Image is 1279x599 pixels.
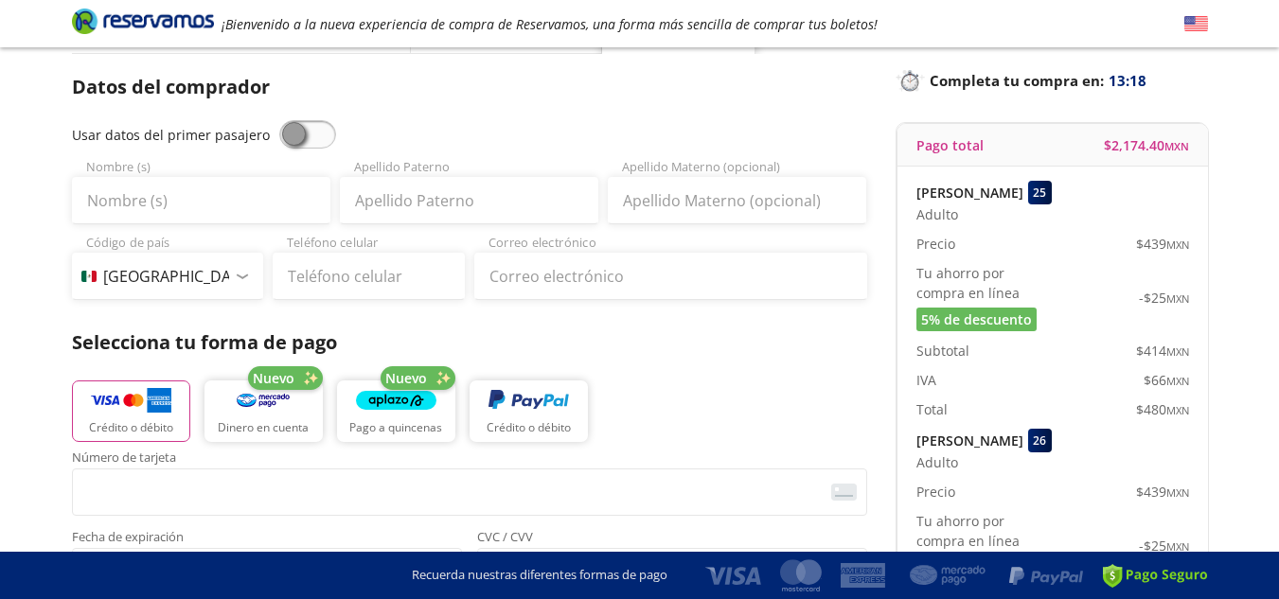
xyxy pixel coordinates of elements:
p: [PERSON_NAME] [916,183,1023,203]
a: Brand Logo [72,7,214,41]
p: Tu ahorro por compra en línea [916,263,1053,303]
p: Total [916,399,948,419]
button: Crédito o débito [72,380,190,442]
small: MXN [1166,238,1189,252]
p: Precio [916,482,955,502]
p: Selecciona tu forma de pago [72,328,867,357]
p: Subtotal [916,341,969,361]
input: Teléfono celular [273,253,465,300]
span: $ 2,174.40 [1104,135,1189,155]
small: MXN [1166,344,1189,359]
span: -$ 25 [1139,536,1189,555]
p: Precio [916,234,955,254]
span: CVC / CVV [477,531,867,548]
span: $ 439 [1136,234,1189,254]
small: MXN [1166,539,1189,554]
span: Adulto [916,452,958,472]
small: MXN [1166,403,1189,417]
p: Crédito o débito [487,419,571,436]
small: MXN [1166,485,1189,500]
em: ¡Bienvenido a la nueva experiencia de compra de Reservamos, una forma más sencilla de comprar tus... [222,15,878,33]
span: Número de tarjeta [72,451,867,468]
span: $ 439 [1136,482,1189,502]
button: Dinero en cuenta [204,380,323,442]
small: MXN [1164,139,1189,153]
button: Crédito o débito [470,380,588,442]
input: Apellido Paterno [340,177,598,224]
input: Correo electrónico [474,253,867,300]
p: Pago a quincenas [349,419,442,436]
span: Fecha de expiración [72,531,462,548]
span: 5% de descuento [921,309,1032,329]
div: 26 [1028,429,1052,452]
i: Brand Logo [72,7,214,35]
p: Crédito o débito [89,419,173,436]
small: MXN [1166,291,1189,306]
span: $ 414 [1136,341,1189,361]
span: Usar datos del primer pasajero [72,126,270,144]
p: Pago total [916,135,984,155]
iframe: Iframe del número de tarjeta asegurada [80,474,859,510]
p: Datos del comprador [72,73,867,101]
div: 25 [1028,181,1052,204]
span: $ 66 [1144,370,1189,390]
p: [PERSON_NAME] [916,431,1023,450]
p: Tu ahorro por compra en línea [916,511,1053,551]
small: MXN [1166,374,1189,388]
input: Nombre (s) [72,177,330,224]
img: MX [81,271,97,282]
input: Apellido Materno (opcional) [608,177,866,224]
button: English [1184,12,1208,36]
button: Pago a quincenas [337,380,455,442]
span: 13:18 [1109,70,1146,92]
span: Nuevo [253,368,294,388]
span: Nuevo [385,368,427,388]
span: Adulto [916,204,958,224]
span: $ 480 [1136,399,1189,419]
span: -$ 25 [1139,288,1189,308]
p: IVA [916,370,936,390]
img: card [831,484,857,501]
p: Recuerda nuestras diferentes formas de pago [412,566,667,585]
p: Completa tu compra en : [896,67,1208,94]
p: Dinero en cuenta [218,419,309,436]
